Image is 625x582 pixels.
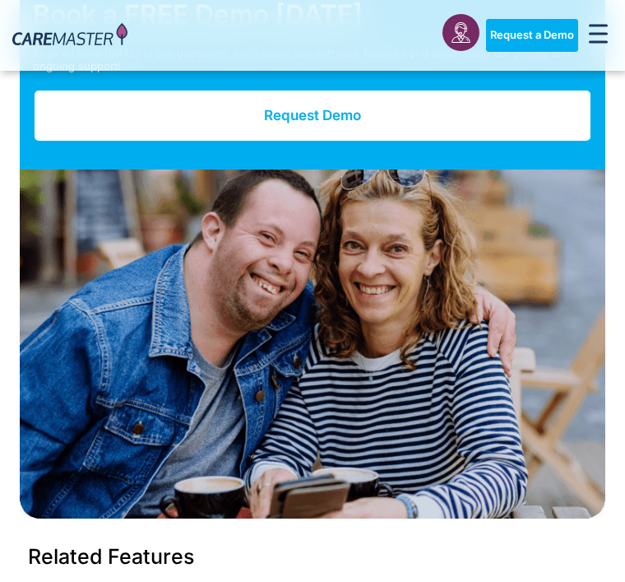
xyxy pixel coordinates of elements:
[33,89,592,142] a: Request Demo
[28,542,597,571] h3: Related Features
[264,107,361,123] span: Request Demo
[490,29,574,42] span: Request a Demo
[585,19,613,52] div: Menu Toggle
[12,23,127,49] img: CareMaster Logo
[486,19,578,52] a: Request a Demo
[20,170,605,519] img: Support Worker and NDIS Participant out for a coffee.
